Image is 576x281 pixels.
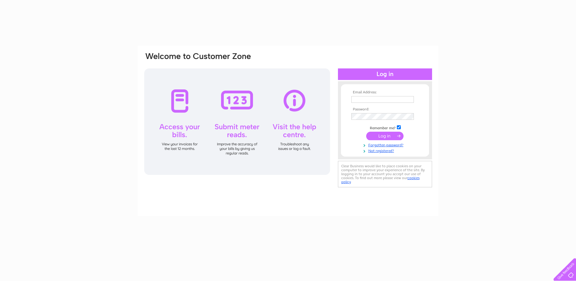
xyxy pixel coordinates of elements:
[350,124,420,130] td: Remember me?
[350,90,420,95] th: Email Address:
[350,107,420,112] th: Password:
[351,142,420,147] a: Forgotten password?
[338,161,432,187] div: Clear Business would like to place cookies on your computer to improve your experience of the sit...
[341,176,420,184] a: cookies policy
[351,147,420,153] a: Not registered?
[366,132,404,140] input: Submit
